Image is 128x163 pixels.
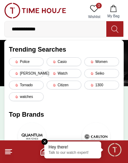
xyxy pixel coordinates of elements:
a: 0Wishlist [85,3,103,21]
h2: Trending Searches [9,45,119,54]
span: Wishlist [85,14,103,19]
a: CarltonCarlton [73,122,119,161]
div: Seiko [84,69,119,78]
div: watches [9,92,44,101]
button: My Bag [103,3,124,21]
h2: Top Brands [9,110,119,120]
div: Hey there! [49,144,97,150]
img: Carlton [82,122,110,151]
a: Home [40,147,48,156]
p: Talk to our watch expert! [49,151,97,156]
span: My Bag [105,13,122,19]
img: Quantum [18,122,46,151]
div: Watch [47,69,81,78]
a: QuantumQuantum [9,122,55,161]
div: 1300 [84,81,119,89]
em: Close tooltip [42,139,48,145]
div: Women [84,57,119,66]
div: Casio [47,57,81,66]
div: Citizen [47,81,81,89]
div: [PERSON_NAME] [9,69,44,78]
div: Tornado [9,81,44,89]
div: Police [9,57,44,66]
div: Chat Widget [107,142,123,158]
img: ... [4,3,66,18]
span: 0 [96,3,102,8]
